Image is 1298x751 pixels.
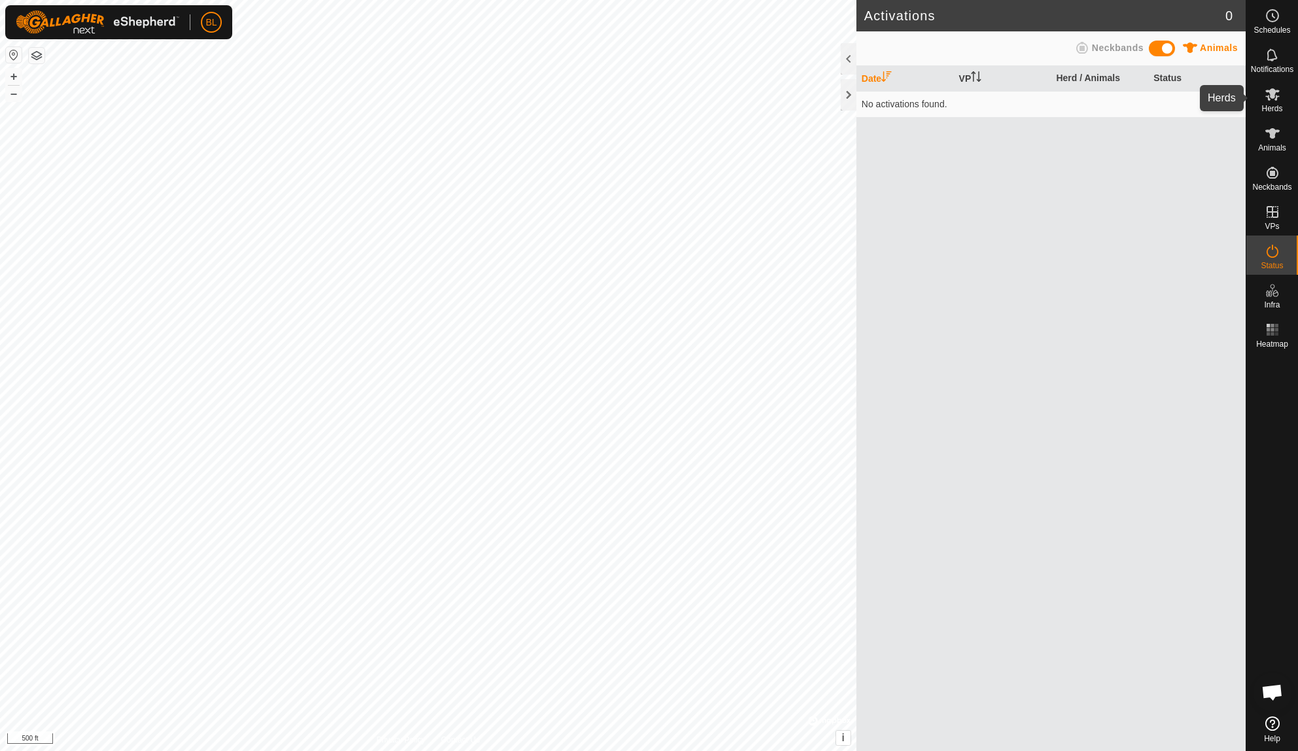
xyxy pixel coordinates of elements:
[856,66,954,92] th: Date
[1225,6,1233,26] span: 0
[842,732,845,743] span: i
[836,731,851,745] button: i
[376,734,425,746] a: Privacy Policy
[6,69,22,84] button: +
[1261,262,1283,270] span: Status
[1253,672,1292,712] div: Open chat
[1200,43,1238,53] span: Animals
[971,73,981,84] p-sorticon: Activate to sort
[1265,222,1279,230] span: VPs
[1251,65,1293,73] span: Notifications
[441,734,480,746] a: Contact Us
[856,91,1246,117] td: No activations found.
[1092,43,1144,53] span: Neckbands
[1264,735,1280,742] span: Help
[1246,711,1298,748] a: Help
[1148,66,1246,92] th: Status
[881,73,892,84] p-sorticon: Activate to sort
[205,16,217,29] span: BL
[6,47,22,63] button: Reset Map
[1258,144,1286,152] span: Animals
[1254,26,1290,34] span: Schedules
[1264,301,1280,309] span: Infra
[864,8,1225,24] h2: Activations
[1256,340,1288,348] span: Heatmap
[1261,105,1282,113] span: Herds
[16,10,179,34] img: Gallagher Logo
[29,48,44,63] button: Map Layers
[1252,183,1291,191] span: Neckbands
[6,86,22,101] button: –
[1051,66,1148,92] th: Herd / Animals
[954,66,1051,92] th: VP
